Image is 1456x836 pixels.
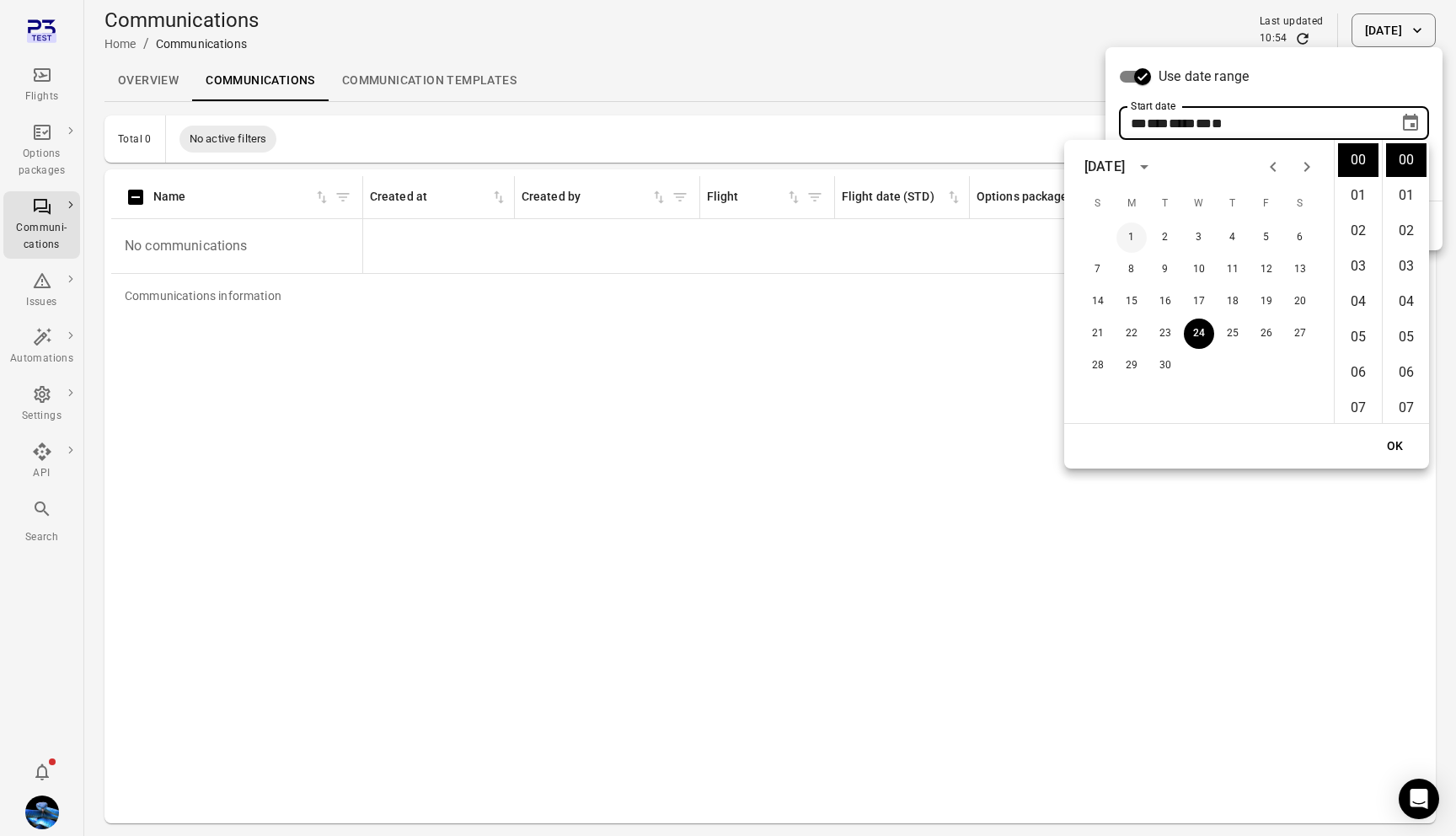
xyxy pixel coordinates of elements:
li: 7 minutes [1386,391,1427,425]
span: Friday [1251,187,1282,221]
li: 2 hours [1338,214,1378,248]
li: 4 hours [1338,285,1378,319]
button: 6 [1285,222,1315,253]
span: Use date range [1159,67,1249,87]
button: 13 [1285,255,1315,285]
span: Thursday [1218,187,1248,221]
div: Open Intercom Messenger [1399,779,1439,819]
li: 4 minutes [1386,285,1427,319]
button: 11 [1218,255,1248,285]
button: 18 [1218,287,1248,317]
span: Monday [1116,187,1147,221]
button: Previous month [1256,150,1290,184]
li: 3 hours [1338,249,1378,283]
div: [DATE] [1084,157,1125,177]
button: 14 [1083,287,1113,317]
button: 17 [1184,287,1214,317]
button: 27 [1285,319,1315,349]
button: 19 [1251,287,1282,317]
span: Month [1147,117,1169,130]
button: 16 [1150,287,1180,317]
button: 20 [1285,287,1315,317]
li: 5 hours [1338,320,1378,354]
span: Wednesday [1184,187,1214,221]
button: 30 [1150,351,1180,381]
button: 29 [1116,351,1147,381]
button: 10 [1184,255,1214,285]
li: 6 hours [1338,356,1378,389]
button: 2 [1150,222,1180,253]
button: 12 [1251,255,1282,285]
button: 15 [1116,287,1147,317]
li: 6 minutes [1386,356,1427,389]
li: 7 hours [1338,391,1378,425]
button: calendar view is open, switch to year view [1130,153,1159,181]
li: 0 minutes [1386,143,1427,177]
span: Year [1169,117,1196,130]
li: 1 minutes [1386,179,1427,212]
button: 26 [1251,319,1282,349]
li: 2 minutes [1386,214,1427,248]
span: Hours [1196,117,1212,130]
button: 3 [1184,222,1214,253]
button: 28 [1083,351,1113,381]
li: 0 hours [1338,143,1378,177]
ul: Select hours [1335,140,1382,423]
button: 7 [1083,255,1113,285]
span: Saturday [1285,187,1315,221]
ul: Select minutes [1382,140,1429,423]
button: 24 [1184,319,1214,349]
button: Choose date, selected date is Sep 24, 2025 [1394,106,1427,140]
span: Day [1131,117,1147,130]
button: 4 [1218,222,1248,253]
button: 25 [1218,319,1248,349]
li: 1 hours [1338,179,1378,212]
li: 3 minutes [1386,249,1427,283]
button: 21 [1083,319,1113,349]
button: Next month [1290,150,1324,184]
button: 1 [1116,222,1147,253]
button: 5 [1251,222,1282,253]
span: Sunday [1083,187,1113,221]
button: 23 [1150,319,1180,349]
button: 9 [1150,255,1180,285]
button: OK [1368,431,1422,462]
span: Minutes [1212,117,1223,130]
button: 22 [1116,319,1147,349]
button: 8 [1116,255,1147,285]
label: Start date [1131,99,1175,113]
span: Tuesday [1150,187,1180,221]
li: 5 minutes [1386,320,1427,354]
